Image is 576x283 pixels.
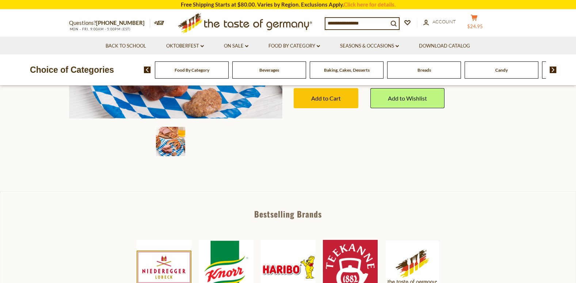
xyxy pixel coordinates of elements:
[96,19,145,26] a: [PHONE_NUMBER]
[370,88,445,108] a: Add to Wishlist
[550,67,557,73] img: next arrow
[311,95,341,102] span: Add to Cart
[156,127,185,156] img: The Taste of Germany Leberkaese & Pretzel Collection
[0,210,576,218] div: Bestselling Brands
[324,67,370,73] a: Baking, Cakes, Desserts
[166,42,204,50] a: Oktoberfest
[224,42,248,50] a: On Sale
[175,67,209,73] a: Food By Category
[432,19,456,24] span: Account
[417,67,431,73] a: Breads
[144,67,151,73] img: previous arrow
[467,23,483,29] span: $24.95
[419,42,470,50] a: Download Catalog
[423,18,456,26] a: Account
[259,67,279,73] a: Beverages
[464,14,485,33] button: $24.95
[69,27,131,31] span: MON - FRI, 9:00AM - 5:00PM (EST)
[268,42,320,50] a: Food By Category
[340,42,399,50] a: Seasons & Occasions
[106,42,146,50] a: Back to School
[495,67,508,73] a: Candy
[344,1,396,8] a: Click here for details.
[69,18,150,28] p: Questions?
[294,88,358,108] button: Add to Cart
